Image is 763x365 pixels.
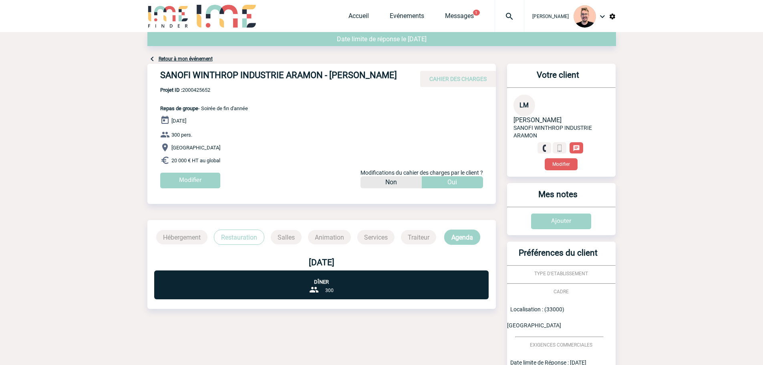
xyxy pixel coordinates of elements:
a: Messages [445,12,474,23]
h3: Votre client [510,70,606,87]
span: Localisation : (33000) [GEOGRAPHIC_DATA] [507,306,564,329]
h4: SANOFI WINTHROP INDUSTRIE ARAMON - [PERSON_NAME] [160,70,401,84]
h3: Mes notes [510,190,606,207]
p: Salles [271,230,302,244]
img: fixe.png [541,145,548,152]
img: 129741-1.png [574,5,596,28]
b: Projet ID : [160,87,182,93]
span: [PERSON_NAME] [513,116,562,124]
span: CADRE [554,289,569,294]
span: CAHIER DES CHARGES [429,76,487,82]
span: 300 [325,288,334,293]
span: LM [519,101,529,109]
span: TYPE D'ETABLISSEMENT [534,271,588,276]
span: - Soirée de fin d'année [160,105,248,111]
button: Modifier [545,158,578,170]
a: Retour à mon événement [159,56,213,62]
span: SANOFI WINTHROP INDUSTRIE ARAMON [513,125,592,139]
h3: Préférences du client [510,248,606,265]
img: IME-Finder [147,5,189,28]
span: Modifications du cahier des charges par le client ? [360,169,483,176]
input: Ajouter [531,214,591,229]
span: EXIGENCES COMMERCIALES [530,342,592,348]
span: 2000425652 [160,87,248,93]
span: [PERSON_NAME] [532,14,569,19]
p: Traiteur [401,230,436,244]
p: Dîner [154,270,489,285]
p: Agenda [444,230,480,245]
p: Hébergement [156,230,207,244]
a: Evénements [390,12,424,23]
b: [DATE] [309,258,334,267]
img: portable.png [556,145,563,152]
img: group-24-px-b.png [309,285,319,294]
span: 300 pers. [171,132,192,138]
span: Repas de groupe [160,105,198,111]
p: Services [357,230,395,244]
span: Date limite de réponse le [DATE] [337,35,427,43]
input: Modifier [160,173,220,188]
a: Accueil [348,12,369,23]
img: chat-24-px-w.png [573,145,580,152]
span: [GEOGRAPHIC_DATA] [171,145,220,151]
p: Oui [447,176,457,188]
p: Restauration [214,230,264,245]
p: Non [385,176,397,188]
span: [DATE] [171,118,186,124]
span: 20 000 € HT au global [171,157,220,163]
p: Animation [308,230,351,244]
button: 1 [473,10,480,16]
